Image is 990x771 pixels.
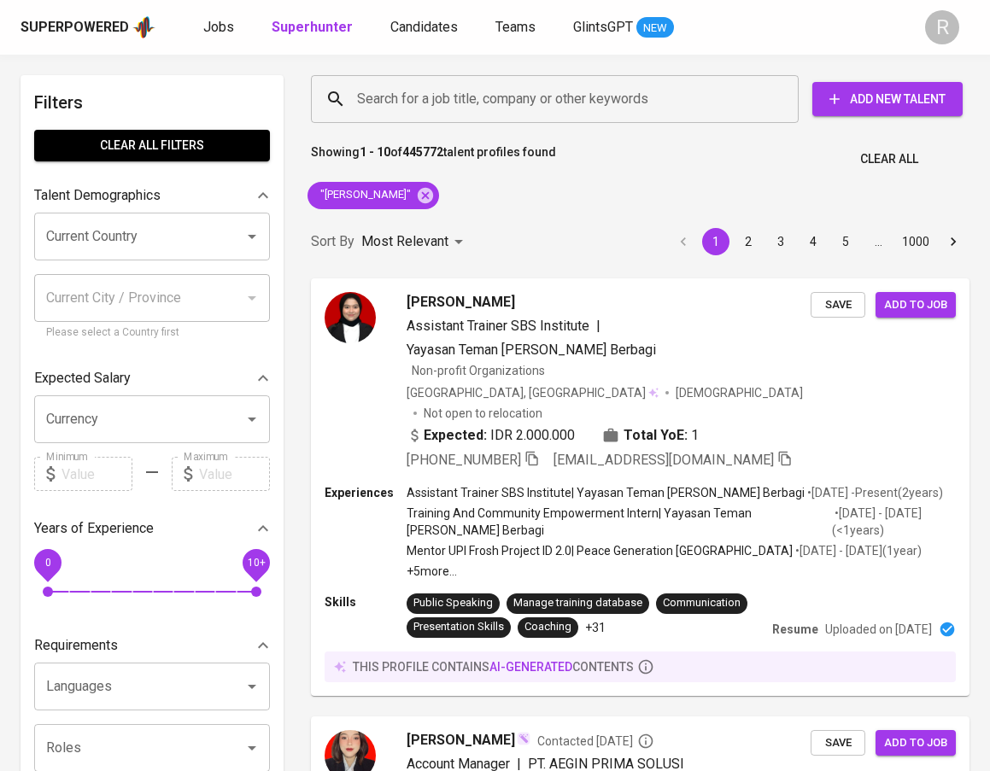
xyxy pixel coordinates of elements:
span: Assistant Trainer SBS Institute [407,318,589,334]
b: Superhunter [272,19,353,35]
svg: By Batam recruiter [637,733,654,750]
p: +5 more ... [407,563,956,580]
span: Non-profit Organizations [412,364,545,377]
div: Most Relevant [361,226,469,258]
span: [PHONE_NUMBER] [407,452,521,468]
b: Total YoE: [624,425,688,446]
button: Go to next page [940,228,967,255]
div: Expected Salary [34,361,270,395]
a: Jobs [203,17,237,38]
p: Assistant Trainer SBS Institute | Yayasan Teman [PERSON_NAME] Berbagi [407,484,805,501]
span: 10+ [247,557,265,569]
button: page 1 [702,228,729,255]
span: [PERSON_NAME] [407,730,515,751]
a: Candidates [390,17,461,38]
button: Save [811,292,865,318]
h6: Filters [34,89,270,116]
span: Candidates [390,19,458,35]
p: • [DATE] - [DATE] ( 1 year ) [793,542,922,559]
button: Open [240,407,264,431]
p: Most Relevant [361,231,448,252]
p: Experiences [325,484,407,501]
button: Save [811,730,865,756]
span: Add to job [884,295,947,315]
span: Jobs [203,19,234,35]
b: 1 - 10 [360,145,390,159]
p: Talent Demographics [34,185,161,206]
span: [EMAIL_ADDRESS][DOMAIN_NAME] [554,452,774,468]
button: Go to page 4 [800,228,827,255]
button: Add New Talent [812,82,963,116]
p: • [DATE] - [DATE] ( <1 years ) [832,505,956,539]
span: 0 [44,557,50,569]
div: Communication [663,595,741,611]
button: Go to page 2 [735,228,762,255]
p: Expected Salary [34,368,131,388]
button: Go to page 3 [767,228,794,255]
a: Teams [495,17,539,38]
span: Teams [495,19,536,35]
span: Save [819,733,857,753]
a: Superpoweredapp logo [21,15,155,40]
div: IDR 2.000.000 [407,425,575,446]
span: Contacted [DATE] [537,733,654,750]
div: "[PERSON_NAME]" [308,182,439,209]
span: [PERSON_NAME] [407,292,515,312]
img: magic_wand.svg [517,732,530,745]
button: Go to page 1000 [897,228,934,255]
p: Skills [325,593,407,610]
b: Expected: [424,425,487,446]
p: Years of Experience [34,518,154,539]
div: Requirements [34,628,270,663]
p: Mentor UPI Frosh Project ID 2.0 | Peace Generation [GEOGRAPHIC_DATA] [407,542,793,559]
img: app logo [132,15,155,40]
div: Manage training database [513,595,642,611]
div: Presentation Skills [413,619,504,635]
input: Value [62,457,132,491]
div: Public Speaking [413,595,493,611]
p: • [DATE] - Present ( 2 years ) [805,484,943,501]
div: [GEOGRAPHIC_DATA], [GEOGRAPHIC_DATA] [407,384,659,401]
button: Add to job [876,292,956,318]
p: +31 [585,619,606,636]
p: Requirements [34,635,118,656]
button: Open [240,675,264,698]
a: Superhunter [272,17,356,38]
p: this profile contains contents [353,658,634,675]
button: Add to job [876,730,956,756]
nav: pagination navigation [667,228,969,255]
span: AI-generated [489,660,572,674]
span: "[PERSON_NAME]" [308,187,421,203]
div: … [864,233,892,250]
input: Value [199,457,270,491]
div: R [925,10,959,44]
div: Coaching [524,619,571,635]
p: Training And Community Empowerment Intern | Yayasan Teman [PERSON_NAME] Berbagi [407,505,832,539]
span: NEW [636,20,674,37]
button: Open [240,225,264,248]
span: GlintsGPT [573,19,633,35]
button: Clear All filters [34,130,270,161]
span: Add to job [884,733,947,753]
span: Yayasan Teman [PERSON_NAME] Berbagi [407,342,656,358]
span: Save [819,295,857,315]
p: Sort By [311,231,354,252]
a: GlintsGPT NEW [573,17,674,38]
a: [PERSON_NAME]Assistant Trainer SBS Institute|Yayasan Teman [PERSON_NAME] BerbagiNon-profit Organi... [311,278,969,696]
span: | [596,316,600,336]
p: Resume [772,621,818,638]
img: 5bea90d5fb825016e4ba8597f63553ab.png [325,292,376,343]
span: Add New Talent [826,89,949,110]
span: [DEMOGRAPHIC_DATA] [676,384,805,401]
span: 1 [691,425,699,446]
button: Clear All [853,143,925,175]
div: Superpowered [21,18,129,38]
p: Uploaded on [DATE] [825,621,932,638]
b: 445772 [402,145,443,159]
span: Clear All filters [48,135,256,156]
p: Showing of talent profiles found [311,143,556,175]
button: Open [240,736,264,760]
p: Not open to relocation [424,405,542,422]
p: Please select a Country first [46,324,258,342]
button: Go to page 5 [832,228,859,255]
